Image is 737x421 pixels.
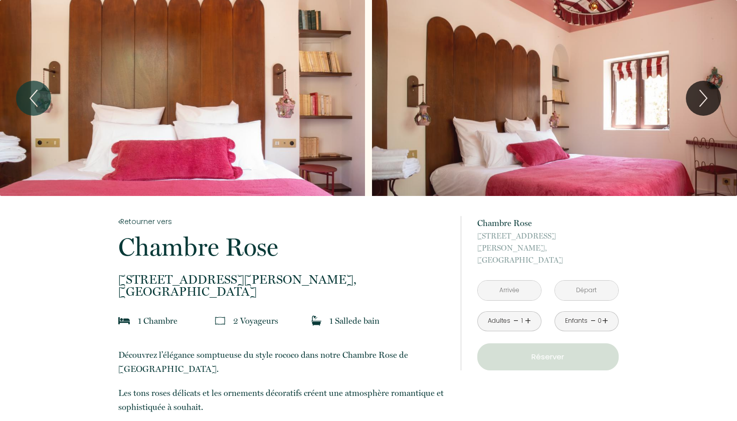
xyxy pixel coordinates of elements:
p: [GEOGRAPHIC_DATA] [477,230,619,266]
a: + [525,313,531,329]
a: - [513,313,519,329]
p: 1 Salle de bain [329,314,380,328]
span: [STREET_ADDRESS][PERSON_NAME], [118,274,447,286]
input: Arrivée [478,281,541,300]
p: 2 Voyageur [233,314,278,328]
p: Découvrez l’élégance somptueuse du style rococo dans notre Chambre Rose de [GEOGRAPHIC_DATA]. [118,348,447,376]
a: + [602,313,608,329]
p: Chambre Rose [477,216,619,230]
div: 0 [597,316,602,326]
p: Réserver [481,351,615,363]
button: Next [686,81,721,116]
div: 1 [519,316,524,326]
img: guests [215,316,225,326]
div: Enfants [565,316,588,326]
p: [GEOGRAPHIC_DATA] [118,274,447,298]
button: Previous [16,81,51,116]
a: - [591,313,596,329]
span: s [275,316,278,326]
button: Réserver [477,343,619,370]
p: Chambre Rose [118,235,447,260]
span: [STREET_ADDRESS][PERSON_NAME], [477,230,619,254]
a: Retourner vers [118,216,447,227]
input: Départ [555,281,618,300]
p: Les tons roses délicats et les ornements décoratifs créent une atmosphère romantique et sophistiq... [118,386,447,414]
div: Adultes [488,316,510,326]
p: 1 Chambre [138,314,177,328]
